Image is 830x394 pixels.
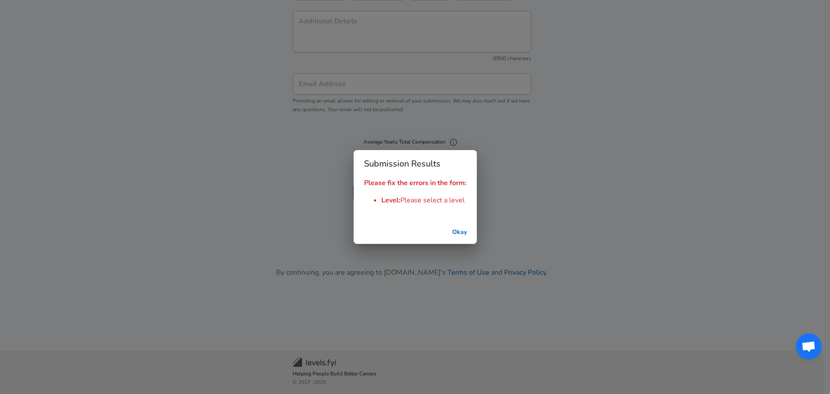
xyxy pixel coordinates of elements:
div: Open chat [796,333,822,359]
button: successful-submission-button [446,224,473,240]
strong: Please fix the errors in the form: [364,178,466,188]
span: Please select a level [400,195,465,205]
span: Level : [381,195,400,205]
h2: Submission Results [354,150,477,178]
